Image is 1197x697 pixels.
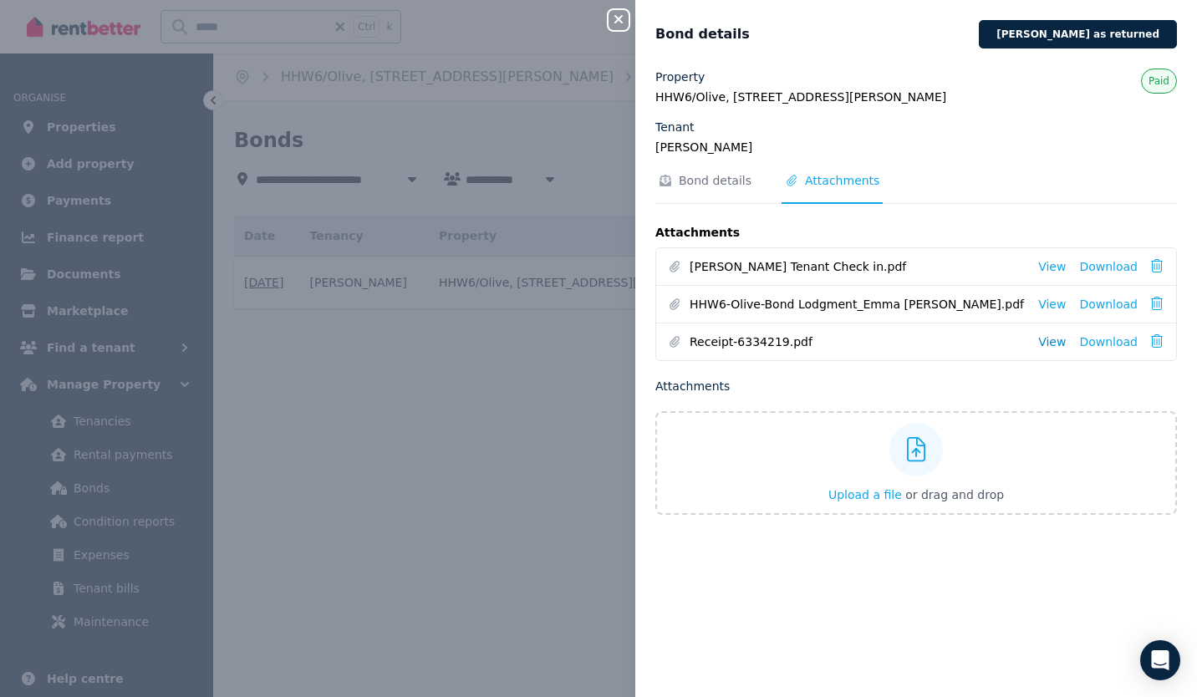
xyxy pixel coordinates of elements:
[655,378,1177,394] p: Attachments
[1079,258,1138,275] a: Download
[655,224,1177,241] p: Attachments
[1038,258,1066,275] a: View
[905,488,1004,501] span: or drag and drop
[655,139,1177,155] legend: [PERSON_NAME]
[805,172,879,189] span: Attachments
[655,119,695,135] label: Tenant
[1149,74,1169,88] span: Paid
[1038,296,1066,313] a: View
[828,488,902,501] span: Upload a file
[655,172,1177,204] nav: Tabs
[1079,296,1138,313] a: Download
[828,486,1004,503] button: Upload a file or drag and drop
[690,296,1025,313] span: HHW6-Olive-Bond Lodgment_Emma [PERSON_NAME].pdf
[655,24,750,44] span: Bond details
[1038,333,1066,350] a: View
[979,20,1177,48] button: [PERSON_NAME] as returned
[1140,640,1180,680] div: Open Intercom Messenger
[679,172,751,189] span: Bond details
[655,89,1177,105] legend: HHW6/Olive, [STREET_ADDRESS][PERSON_NAME]
[655,69,705,85] label: Property
[690,333,1025,350] span: Receipt-6334219.pdf
[690,258,1025,275] span: [PERSON_NAME] Tenant Check in.pdf
[1079,333,1138,350] a: Download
